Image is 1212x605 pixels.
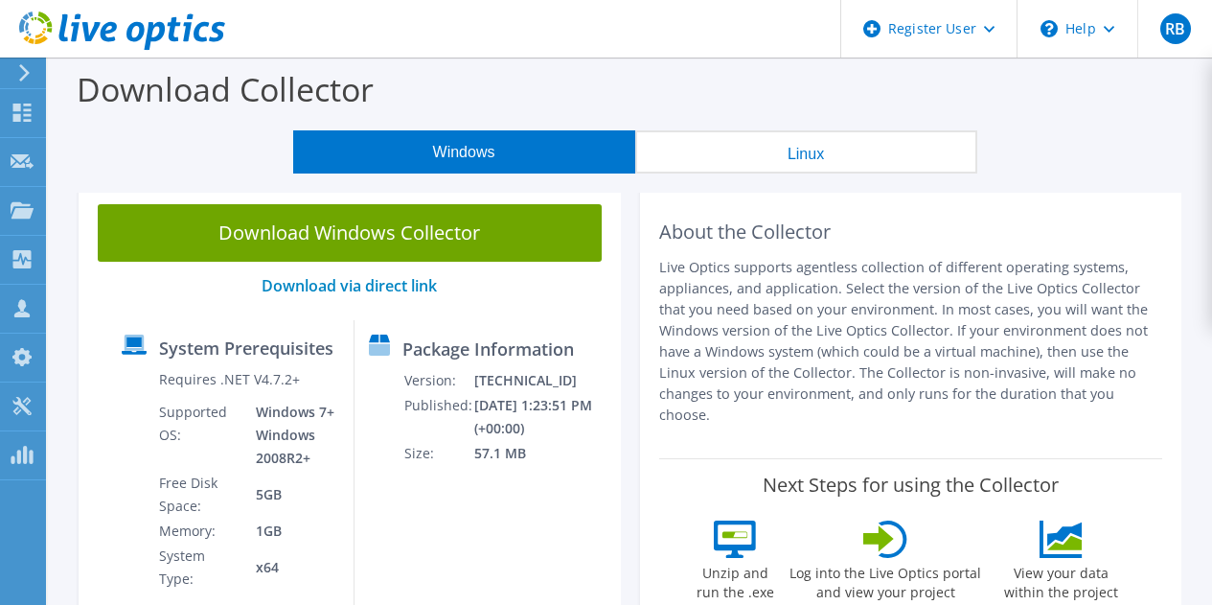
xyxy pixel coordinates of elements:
[241,400,338,471] td: Windows 7+ Windows 2008R2+
[473,441,612,466] td: 57.1 MB
[763,474,1059,497] label: Next Steps for using the Collector
[98,204,602,262] a: Download Windows Collector
[1160,13,1191,44] span: RB
[241,471,338,519] td: 5GB
[77,67,374,111] label: Download Collector
[241,519,338,544] td: 1GB
[1040,20,1058,37] svg: \n
[789,558,982,602] label: Log into the Live Optics portal and view your project
[402,339,574,359] label: Package Information
[659,257,1163,426] p: Live Optics supports agentless collection of different operating systems, appliances, and applica...
[262,275,437,296] a: Download via direct link
[403,441,473,466] td: Size:
[473,393,612,441] td: [DATE] 1:23:51 PM (+00:00)
[159,338,333,358] label: System Prerequisites
[473,368,612,393] td: [TECHNICAL_ID]
[293,130,635,174] button: Windows
[158,544,242,592] td: System Type:
[691,558,779,602] label: Unzip and run the .exe
[659,221,1163,244] h2: About the Collector
[158,519,242,544] td: Memory:
[158,471,242,519] td: Free Disk Space:
[635,130,977,174] button: Linux
[158,400,242,471] td: Supported OS:
[403,368,473,393] td: Version:
[403,393,473,441] td: Published:
[159,370,300,389] label: Requires .NET V4.7.2+
[992,558,1130,602] label: View your data within the project
[241,544,338,592] td: x64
